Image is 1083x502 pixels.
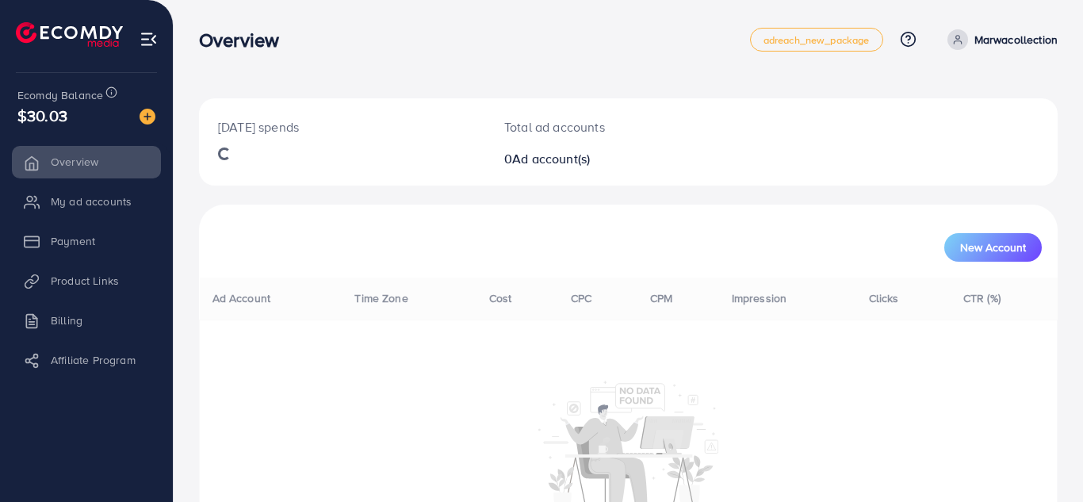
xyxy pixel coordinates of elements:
p: Marwacollection [974,30,1058,49]
button: New Account [944,233,1042,262]
span: adreach_new_package [763,35,870,45]
a: adreach_new_package [750,28,883,52]
span: Ad account(s) [512,150,590,167]
img: image [140,109,155,125]
p: [DATE] spends [218,117,466,136]
img: menu [140,30,158,48]
span: $30.03 [17,104,67,127]
a: Marwacollection [941,29,1058,50]
p: Total ad accounts [504,117,681,136]
span: New Account [960,242,1026,253]
h2: 0 [504,151,681,167]
h3: Overview [199,29,292,52]
span: Ecomdy Balance [17,87,103,103]
img: logo [16,22,123,47]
